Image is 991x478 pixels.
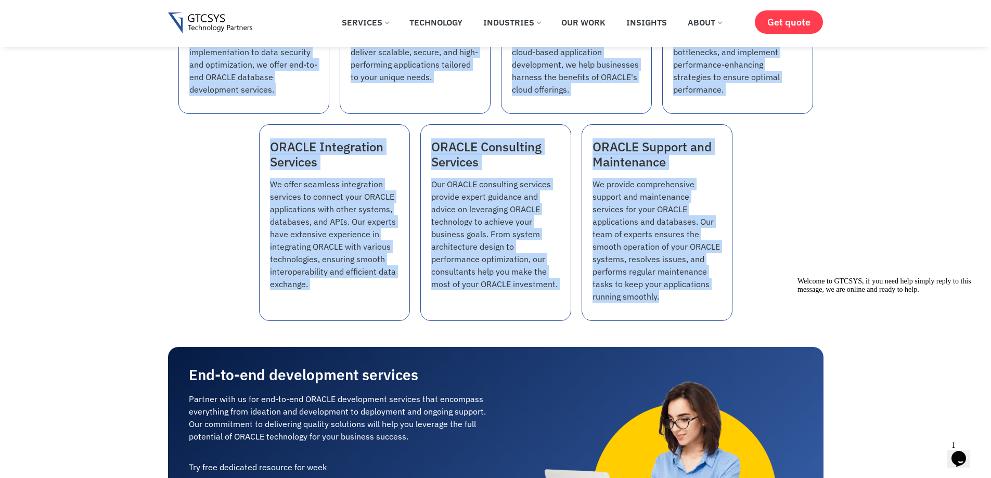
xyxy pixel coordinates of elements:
[431,178,560,290] p: Our ORACLE consulting services provide expert guidance and advice on leveraging ORACLE technology...
[767,17,810,28] span: Get quote
[402,11,470,34] a: Technology
[270,139,399,170] h3: ORACLE Integration Services
[4,4,178,20] span: Welcome to GTCSYS, if you need help simply reply to this message, we are online and ready to help.
[189,393,496,443] p: Partner with us for end-to-end ORACLE development services that encompass everything from ideatio...
[554,11,613,34] a: Our Work
[793,273,981,431] iframe: chat widget
[593,139,722,170] h3: ORACLE Support and Maintenance
[270,178,399,290] p: We offer seamless integration services to connect your ORACLE applications with other systems, da...
[680,11,729,34] a: About
[189,461,496,473] div: Try free dedicated resource for week
[593,178,722,303] p: We provide comprehensive support and maintenance services for your ORACLE applications and databa...
[168,12,253,34] img: ORACLE Development Service Gtcsys logo
[947,436,981,468] iframe: chat widget
[334,11,396,34] a: Services
[475,11,548,34] a: Industries
[619,11,675,34] a: Insights
[4,4,191,21] div: Welcome to GTCSYS, if you need help simply reply to this message, we are online and ready to help.
[755,10,823,34] a: Get quote
[189,368,496,382] h2: End-to-end development services
[431,139,560,170] h3: ORACLE Consulting Services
